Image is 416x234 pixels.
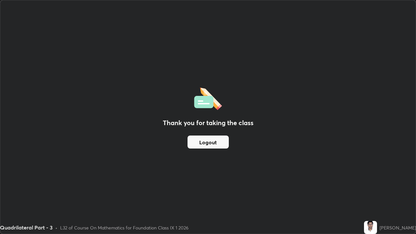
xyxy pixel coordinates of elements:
[194,85,222,110] img: offlineFeedback.1438e8b3.svg
[60,224,188,231] div: L32 of Course On Mathematics for Foundation Class IX 1 2026
[55,224,58,231] div: •
[188,136,229,149] button: Logout
[364,221,377,234] img: c2357da53e6c4a768a63f5a7834c11d3.jpg
[163,118,253,128] h2: Thank you for taking the class
[380,224,416,231] div: [PERSON_NAME]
